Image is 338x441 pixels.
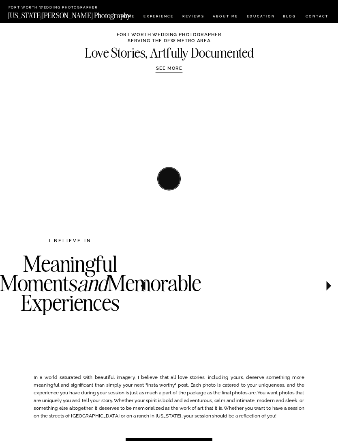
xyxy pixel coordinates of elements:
[19,237,121,245] h2: I believe in
[116,32,222,43] h1: Fort Worth WEDDING PHOTOGRAPHER ServIng The DFW Metro Area
[305,13,329,19] a: CONTACT
[182,14,203,19] a: REVIEWS
[246,14,276,19] a: EDUCATION
[73,47,266,58] h2: Love Stories, Artfully Documented
[120,14,136,19] a: HOME
[143,14,173,19] a: Experience
[34,374,304,422] p: In a world saturated with beautiful imagery, I believe that all love stories, including yours, de...
[9,6,124,10] a: Fort Worth Wedding Photographer
[77,269,107,297] i: and
[143,65,196,71] a: SEE MORE
[8,11,150,16] a: [US_STATE][PERSON_NAME] Photography
[213,14,238,19] a: ABOUT ME
[283,14,296,19] a: BLOG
